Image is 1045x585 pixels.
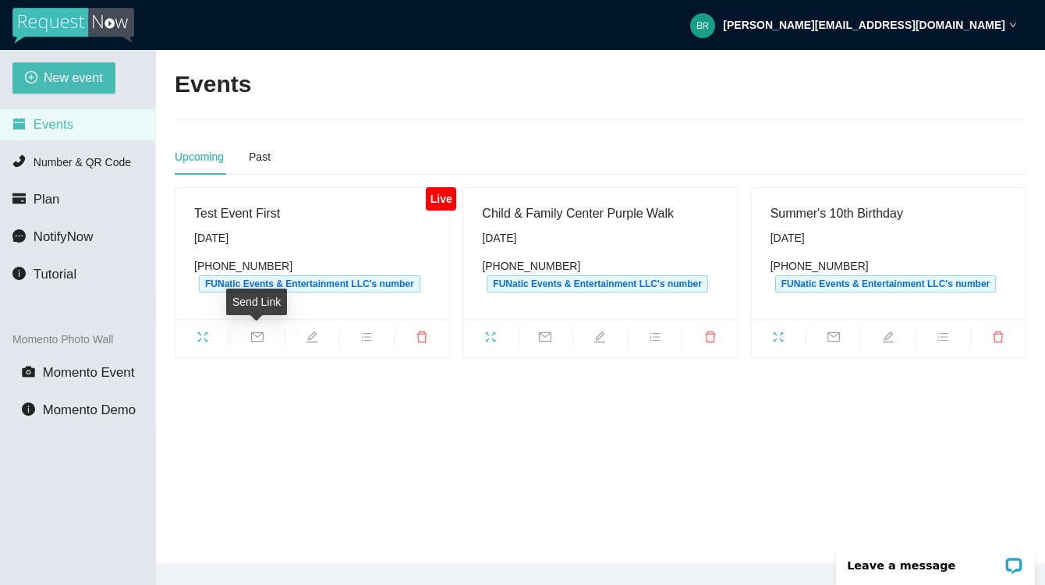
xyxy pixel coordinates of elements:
[340,331,394,348] span: bars
[770,257,1007,292] div: [PHONE_NUMBER]
[628,331,682,348] span: bars
[971,331,1026,348] span: delete
[806,331,860,348] span: mail
[1009,21,1017,29] span: down
[25,71,37,86] span: plus-circle
[199,275,420,292] span: FUNatic Events & Entertainment LLC's number
[861,331,915,348] span: edit
[34,267,76,282] span: Tutorial
[22,365,35,378] span: camera
[34,192,60,207] span: Plan
[249,148,271,165] div: Past
[463,331,517,348] span: fullscreen
[916,331,969,348] span: bars
[44,68,103,87] span: New event
[12,154,26,168] span: phone
[34,156,131,168] span: Number & QR Code
[752,331,806,348] span: fullscreen
[482,204,718,223] div: Child & Family Center Purple Walk
[482,229,718,246] div: [DATE]
[482,257,718,292] div: [PHONE_NUMBER]
[682,331,737,348] span: delete
[175,148,224,165] div: Upcoming
[12,267,26,280] span: info-circle
[34,117,73,132] span: Events
[22,402,35,416] span: info-circle
[519,331,572,348] span: mail
[12,62,115,94] button: plus-circleNew event
[723,19,1005,31] strong: [PERSON_NAME][EMAIL_ADDRESS][DOMAIN_NAME]
[43,402,136,417] span: Momento Demo
[34,229,93,244] span: NotifyNow
[230,331,284,348] span: mail
[194,257,430,292] div: [PHONE_NUMBER]
[395,331,449,348] span: delete
[175,331,229,348] span: fullscreen
[12,117,26,130] span: calendar
[175,69,251,101] h2: Events
[770,229,1007,246] div: [DATE]
[12,192,26,205] span: credit-card
[775,275,997,292] span: FUNatic Events & Entertainment LLC's number
[770,204,1007,223] div: Summer's 10th Birthday
[487,275,708,292] span: FUNatic Events & Entertainment LLC's number
[226,289,287,315] div: Send Link
[12,229,26,243] span: message
[826,536,1045,585] iframe: LiveChat chat widget
[12,8,134,44] img: RequestNow
[285,331,339,348] span: edit
[573,331,627,348] span: edit
[426,187,456,211] div: Live
[43,365,135,380] span: Momento Event
[690,13,715,38] img: dafbb92eb3fe02a0b9cbfc0edbd3fbab
[194,204,430,223] div: Test Event First
[194,229,430,246] div: [DATE]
